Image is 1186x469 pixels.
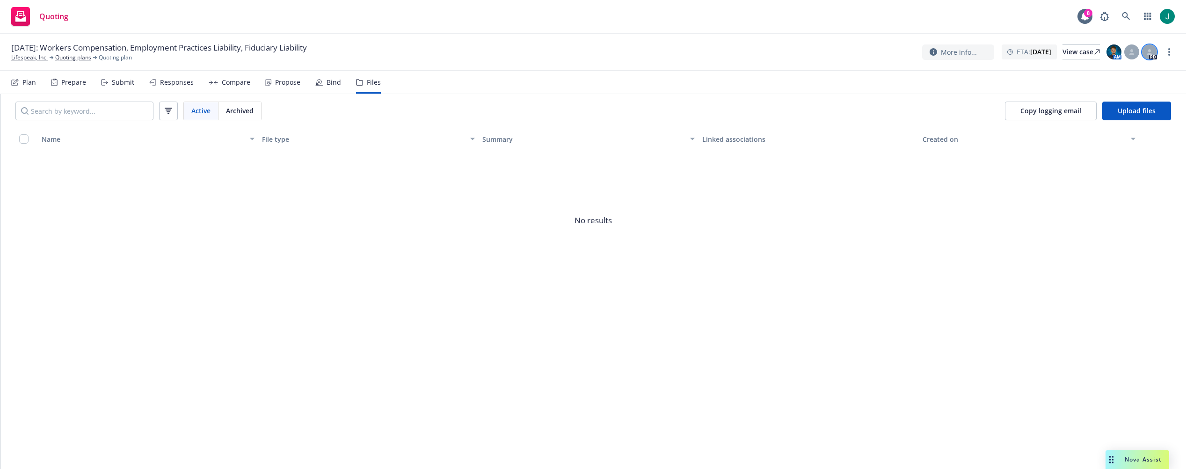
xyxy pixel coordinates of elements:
[1005,102,1097,120] button: Copy logging email
[699,128,919,150] button: Linked associations
[1095,7,1114,26] a: Report a Bug
[1106,450,1169,469] button: Nova Assist
[11,42,307,53] span: [DATE]: Workers Compensation, Employment Practices Liability, Fiduciary Liability
[160,79,194,86] div: Responses
[482,134,685,144] div: Summary
[15,102,153,120] input: Search by keyword...
[19,134,29,144] input: Select all
[923,134,1125,144] div: Created on
[22,79,36,86] div: Plan
[1125,455,1162,463] span: Nova Assist
[919,128,1139,150] button: Created on
[922,44,994,60] button: More info...
[61,79,86,86] div: Prepare
[191,106,211,116] span: Active
[1030,47,1051,56] strong: [DATE]
[112,79,134,86] div: Submit
[1017,47,1051,57] span: ETA :
[367,79,381,86] div: Files
[99,53,132,62] span: Quoting plan
[7,3,72,29] a: Quoting
[0,150,1186,291] span: No results
[258,128,479,150] button: File type
[42,134,244,144] div: Name
[1084,9,1092,17] div: 8
[1106,44,1121,59] img: photo
[1138,7,1157,26] a: Switch app
[226,106,254,116] span: Archived
[222,79,250,86] div: Compare
[55,53,91,62] a: Quoting plans
[1118,106,1156,115] span: Upload files
[702,134,915,144] div: Linked associations
[1160,9,1175,24] img: photo
[1102,102,1171,120] button: Upload files
[327,79,341,86] div: Bind
[1062,44,1100,59] a: View case
[1106,450,1117,469] div: Drag to move
[11,53,48,62] a: Lifespeak, Inc.
[1020,106,1081,115] span: Copy logging email
[941,47,977,57] span: More info...
[39,13,68,20] span: Quoting
[1164,46,1175,58] a: more
[275,79,300,86] div: Propose
[479,128,699,150] button: Summary
[1062,45,1100,59] div: View case
[38,128,258,150] button: Name
[262,134,465,144] div: File type
[1117,7,1135,26] a: Search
